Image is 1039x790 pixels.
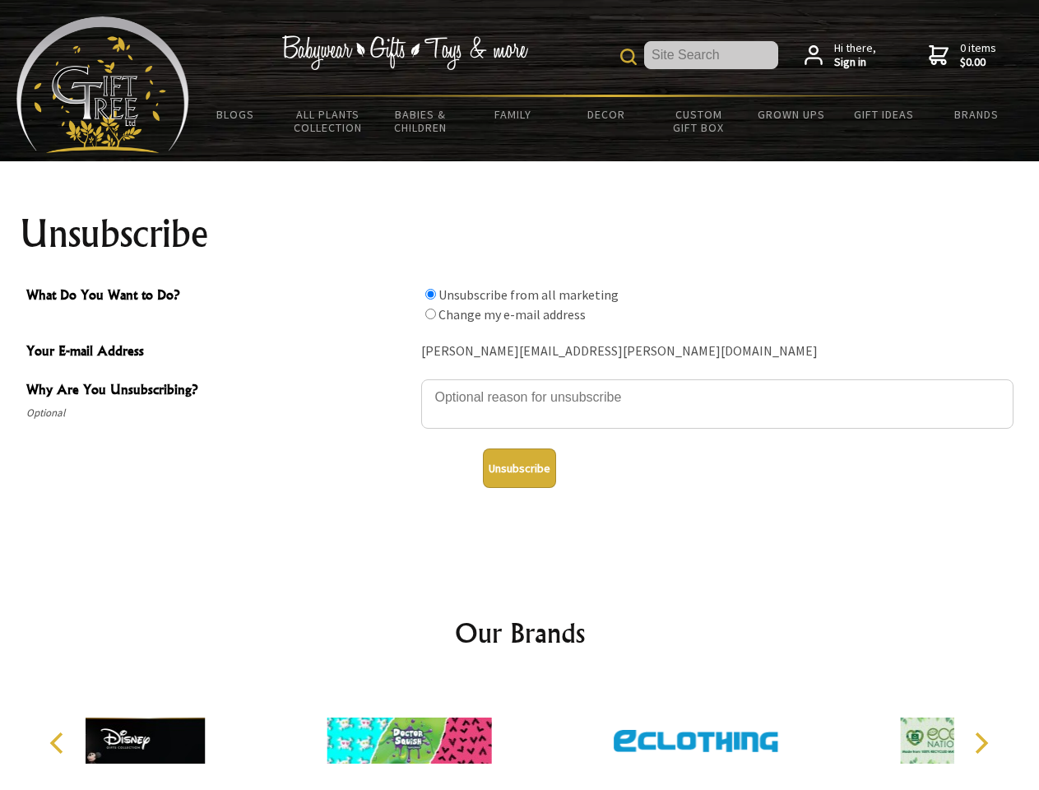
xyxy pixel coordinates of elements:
button: Unsubscribe [483,448,556,488]
strong: Sign in [834,55,876,70]
a: Babies & Children [374,97,467,145]
span: 0 items [960,40,996,70]
label: Change my e-mail address [438,306,586,323]
a: Decor [559,97,652,132]
input: What Do You Want to Do? [425,309,436,319]
span: Your E-mail Address [26,341,413,365]
a: Brands [930,97,1023,132]
h2: Our Brands [33,613,1007,653]
h1: Unsubscribe [20,214,1020,253]
button: Next [962,725,999,761]
img: Babyware - Gifts - Toys and more... [16,16,189,153]
span: Hi there, [834,41,876,70]
img: Babywear - Gifts - Toys & more [281,35,528,70]
button: Previous [41,725,77,761]
input: What Do You Want to Do? [425,289,436,300]
a: Family [467,97,560,132]
span: Why Are You Unsubscribing? [26,379,413,403]
a: All Plants Collection [282,97,375,145]
a: Gift Ideas [837,97,930,132]
textarea: Why Are You Unsubscribing? [421,379,1013,429]
span: Optional [26,403,413,423]
a: Hi there,Sign in [805,41,876,70]
span: What Do You Want to Do? [26,285,413,309]
div: [PERSON_NAME][EMAIL_ADDRESS][PERSON_NAME][DOMAIN_NAME] [421,339,1013,365]
a: Custom Gift Box [652,97,745,145]
label: Unsubscribe from all marketing [438,286,619,303]
img: product search [620,49,637,65]
input: Site Search [644,41,778,69]
a: 0 items$0.00 [929,41,996,70]
strong: $0.00 [960,55,996,70]
a: BLOGS [189,97,282,132]
a: Grown Ups [744,97,837,132]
